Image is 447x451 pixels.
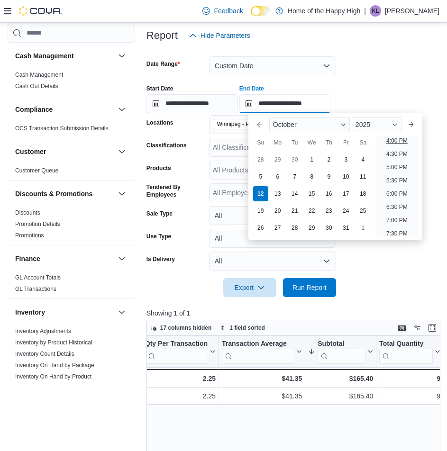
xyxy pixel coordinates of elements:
div: $41.35 [222,390,302,402]
button: Subtotal [308,339,373,363]
a: Inventory by Product Historical [15,339,92,346]
button: Discounts & Promotions [15,189,114,198]
div: Tu [287,135,302,150]
div: day-8 [304,169,319,184]
div: day-12 [253,186,268,201]
a: Inventory Count Details [15,351,74,357]
span: Inventory Adjustments [15,327,71,335]
span: 2025 [356,121,370,128]
div: day-11 [356,169,371,184]
span: Run Report [292,283,327,292]
p: [PERSON_NAME] [385,5,439,17]
a: Promotion Details [15,221,60,227]
button: Compliance [15,105,114,114]
div: day-28 [287,220,302,235]
div: Compliance [8,123,135,138]
button: Inventory [15,307,114,317]
div: Qty Per Transaction [145,339,208,363]
a: Discounts [15,209,40,216]
div: day-21 [287,203,302,218]
div: day-17 [338,186,354,201]
div: Total Quantity [379,339,433,348]
span: KL [372,5,379,17]
button: Enter fullscreen [427,322,438,334]
div: day-7 [287,169,302,184]
span: Hide Parameters [201,31,250,40]
button: Customer [116,146,128,157]
h3: Report [146,30,178,41]
button: 1 field sorted [216,322,269,334]
span: Winnipeg - Park City Commons - Fire & Flower [217,119,291,129]
div: day-30 [287,152,302,167]
button: Run Report [283,278,336,297]
button: Discounts & Promotions [116,188,128,199]
div: $165.40 [308,373,373,384]
div: day-13 [270,186,285,201]
label: Products [146,164,171,172]
div: Total Quantity [379,339,433,363]
h3: Cash Management [15,51,74,61]
div: day-3 [338,152,354,167]
h3: Inventory [15,307,45,317]
div: Transaction Average [222,339,294,348]
div: day-1 [304,152,319,167]
p: Home of the Happy High [288,5,360,17]
div: 2.25 [145,390,216,402]
label: Is Delivery [146,255,175,263]
a: GL Account Totals [15,274,61,281]
div: day-25 [356,203,371,218]
span: GL Transactions [15,285,56,293]
span: Cash Out Details [15,82,58,90]
span: Inventory On Hand by Product [15,373,91,380]
button: Customer [15,147,114,156]
button: Total Quantity [379,339,440,363]
li: 6:30 PM [383,201,411,213]
label: Sale Type [146,210,173,217]
label: Classifications [146,142,187,149]
div: Transaction Average [222,339,294,363]
span: 1 field sorted [229,324,265,332]
span: Winnipeg - Park City Commons - Fire & Flower [213,119,303,129]
button: Previous Month [252,117,267,132]
button: Compliance [116,104,128,115]
button: All [209,252,336,271]
button: Custom Date [209,56,336,75]
button: Finance [116,253,128,264]
div: day-23 [321,203,337,218]
label: Locations [146,119,173,126]
button: Display options [411,322,423,334]
div: day-9 [321,169,337,184]
div: Su [253,135,268,150]
div: Fr [338,135,354,150]
button: Hide Parameters [185,26,254,45]
div: Sa [356,135,371,150]
label: Tendered By Employees [146,183,205,198]
li: 4:30 PM [383,148,411,160]
h3: Customer [15,147,46,156]
p: Showing 1 of 1 [146,308,444,318]
div: Discounts & Promotions [8,207,135,245]
div: $41.35 [222,373,302,384]
p: | [364,5,366,17]
div: day-18 [356,186,371,201]
div: Kiannah Lloyd [370,5,381,17]
li: 4:00 PM [383,135,411,146]
div: Button. Open the year selector. 2025 is currently selected. [352,117,401,132]
div: Subtotal [318,339,365,348]
a: Promotions [15,232,44,239]
div: day-29 [270,152,285,167]
span: Cash Management [15,71,63,79]
label: Start Date [146,85,173,92]
div: day-29 [304,220,319,235]
li: 6:00 PM [383,188,411,199]
button: Cash Management [15,51,114,61]
div: day-26 [253,220,268,235]
a: Inventory Adjustments [15,328,71,334]
button: Finance [15,254,114,263]
label: Use Type [146,233,171,240]
div: day-10 [338,169,354,184]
